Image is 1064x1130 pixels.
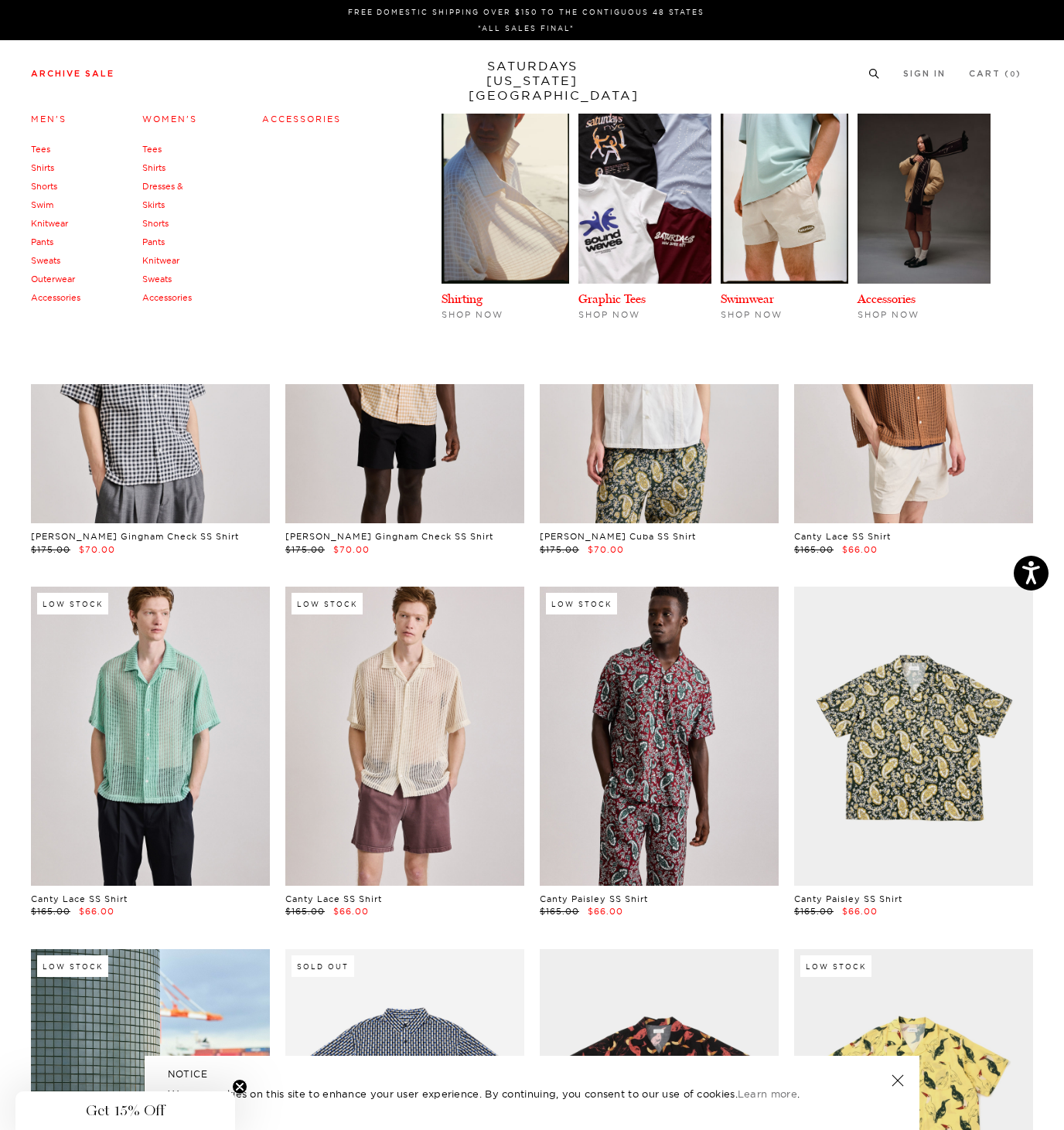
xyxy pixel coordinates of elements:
[969,70,1021,78] a: Cart (0)
[142,255,179,266] a: Knitwear
[232,1079,247,1094] button: Close teaser
[333,544,370,555] span: $70.00
[800,955,871,977] div: Low Stock
[31,274,75,284] a: Outerwear
[738,1087,797,1100] a: Learn more
[285,906,325,917] span: $165.00
[31,114,66,124] a: Men's
[588,544,624,555] span: $70.00
[31,181,57,192] a: Shorts
[142,218,169,229] a: Shorts
[37,593,108,614] div: Low Stock
[31,531,239,542] a: [PERSON_NAME] Gingham Check SS Shirt
[37,955,108,977] div: Low Stock
[31,906,70,917] span: $165.00
[31,893,128,904] a: Canty Lace SS Shirt
[79,544,115,555] span: $70.00
[794,906,834,917] span: $165.00
[858,291,916,306] a: Accessories
[37,6,1015,18] p: FREE DOMESTIC SHIPPING OVER $150 TO THE CONTIGUOUS 48 STATES
[168,1086,841,1101] p: We use cookies on this site to enhance your user experience. By continuing, you consent to our us...
[442,291,483,306] a: Shirting
[285,544,325,555] span: $175.00
[79,906,114,917] span: $66.00
[142,114,197,124] a: Women's
[142,237,165,247] a: Pants
[142,292,192,303] a: Accessories
[168,1067,896,1081] h5: NOTICE
[31,237,53,247] a: Pants
[794,544,834,555] span: $165.00
[142,162,165,173] a: Shirts
[262,114,341,124] a: Accessories
[15,1091,235,1130] div: Get 15% OffClose teaser
[142,274,172,284] a: Sweats
[31,255,60,266] a: Sweats
[142,181,183,210] a: Dresses & Skirts
[540,893,648,904] a: Canty Paisley SS Shirt
[794,893,902,904] a: Canty Paisley SS Shirt
[794,531,891,542] a: Canty Lace SS Shirt
[540,531,696,542] a: [PERSON_NAME] Cuba SS Shirt
[721,291,774,306] a: Swimwear
[31,199,53,210] a: Swim
[578,291,646,306] a: Graphic Tees
[31,162,54,173] a: Shirts
[333,906,369,917] span: $66.00
[285,893,382,904] a: Canty Lace SS Shirt
[842,544,878,555] span: $66.00
[37,22,1015,34] p: *ALL SALES FINAL*
[292,593,363,614] div: Low Stock
[540,544,579,555] span: $175.00
[285,531,493,542] a: [PERSON_NAME] Gingham Check SS Shirt
[1010,71,1016,78] small: 0
[292,955,354,977] div: Sold Out
[31,218,68,229] a: Knitwear
[86,1101,165,1120] span: Get 15% Off
[546,593,617,614] div: Low Stock
[469,59,596,103] a: SATURDAYS[US_STATE][GEOGRAPHIC_DATA]
[540,906,579,917] span: $165.00
[903,70,946,78] a: Sign In
[31,292,80,303] a: Accessories
[31,70,114,78] a: Archive Sale
[842,906,878,917] span: $66.00
[31,144,50,155] a: Tees
[31,544,70,555] span: $175.00
[588,906,623,917] span: $66.00
[142,144,162,155] a: Tees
